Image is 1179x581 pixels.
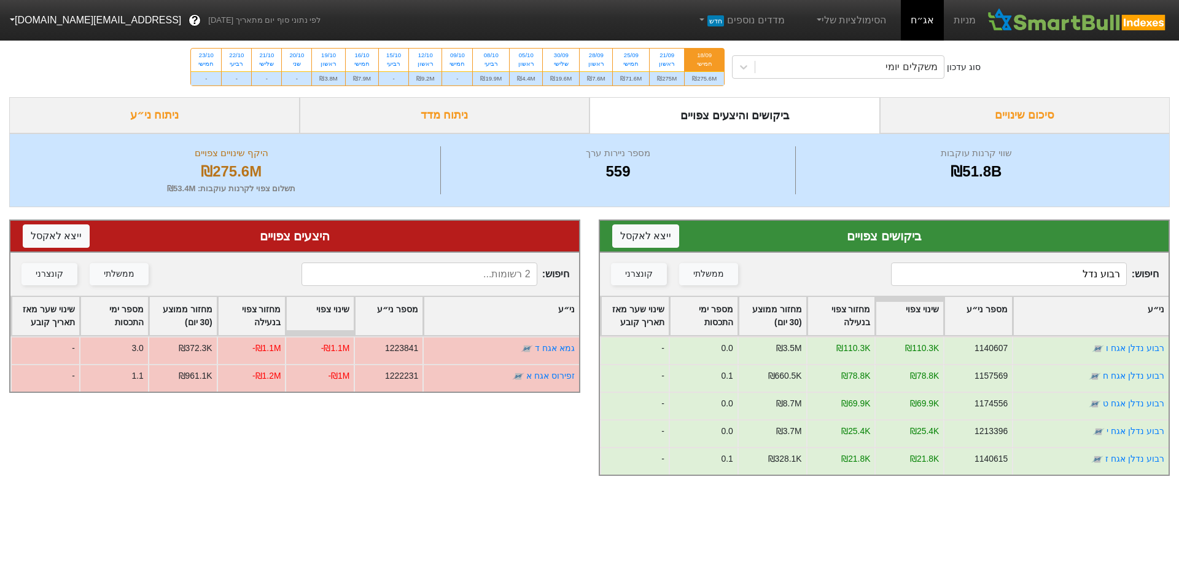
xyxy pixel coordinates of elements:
div: - [252,71,281,85]
div: חמישי [449,60,465,68]
div: Toggle SortBy [670,297,737,335]
div: ₪328.1K [768,453,802,465]
div: 0.0 [721,425,733,438]
div: תשלום צפוי לקרנות עוקבות : ₪53.4M [25,183,437,195]
img: tase link [1092,342,1104,355]
div: ממשלתי [693,267,724,281]
img: tase link [1092,425,1105,438]
div: ₪275.6M [685,71,724,85]
div: קונצרני [625,267,653,281]
img: tase link [1091,453,1103,465]
div: 3.0 [131,342,143,355]
div: - [600,336,669,364]
span: לפי נתוני סוף יום מתאריך [DATE] [208,14,321,26]
a: גמא אגח ד [535,343,575,353]
div: ₪25.4K [841,425,870,438]
div: 1140607 [975,342,1008,355]
a: רבוע נדלן אגח ט [1103,398,1164,408]
div: Toggle SortBy [149,297,217,335]
div: רביעי [386,60,401,68]
div: Toggle SortBy [601,297,669,335]
div: ₪69.9K [841,397,870,410]
div: 30/09 [550,51,572,60]
div: ₪3.7M [776,425,802,438]
a: רבוע נדלן אגח ז [1105,454,1164,464]
div: 28/09 [587,51,605,60]
div: ₪8.7M [776,397,802,410]
div: 1157569 [975,370,1008,382]
div: ₪4.4M [510,71,542,85]
div: 19/10 [319,51,337,60]
div: שני [289,60,304,68]
div: 21/10 [259,51,274,60]
div: Toggle SortBy [807,297,875,335]
div: - [600,364,669,392]
input: 557 רשומות... [891,263,1127,286]
div: חמישי [692,60,717,68]
span: חיפוש : [302,263,569,286]
div: 05/10 [517,51,535,60]
img: tase link [1089,398,1101,410]
div: קונצרני [36,267,63,281]
div: 1223841 [385,342,418,355]
div: ראשון [416,60,434,68]
div: 16/10 [353,51,371,60]
div: ₪78.8K [910,370,939,382]
div: - [600,392,669,419]
div: ₪21.8K [910,453,939,465]
div: 21/09 [657,51,677,60]
a: זפירוס אגח א [526,371,575,381]
div: שלישי [259,60,274,68]
div: Toggle SortBy [355,297,422,335]
img: SmartBull [986,8,1169,33]
div: ממשלתי [104,267,134,281]
div: 08/10 [480,51,502,60]
div: Toggle SortBy [12,297,79,335]
div: 1.1 [131,370,143,382]
input: 2 רשומות... [302,263,537,286]
div: ₪961.1K [179,370,212,382]
div: ₪275M [650,71,684,85]
div: ראשון [319,60,337,68]
span: חדש [707,15,724,26]
div: 18/09 [692,51,717,60]
div: ₪372.3K [179,342,212,355]
div: משקלים יומי [885,60,937,74]
div: ראשון [657,60,677,68]
span: ? [192,12,198,29]
div: ₪19.9M [473,71,509,85]
div: חמישי [620,60,642,68]
div: ₪71.6M [613,71,649,85]
div: רביעי [229,60,244,68]
div: Toggle SortBy [944,297,1012,335]
div: ₪21.8K [841,453,870,465]
div: ביקושים והיצעים צפויים [589,97,880,133]
div: ₪660.5K [768,370,802,382]
div: ₪3.5M [776,342,802,355]
div: 20/10 [289,51,304,60]
div: -₪1.1M [321,342,350,355]
div: מספר ניירות ערך [444,146,792,160]
div: ₪78.8K [841,370,870,382]
div: - [600,447,669,475]
div: ₪69.9K [910,397,939,410]
div: ניתוח ני״ע [9,97,300,133]
div: ₪275.6M [25,160,437,183]
img: tase link [521,342,533,355]
div: 1140615 [975,453,1008,465]
div: ₪110.3K [905,342,939,355]
div: -₪1.1M [252,342,281,355]
button: קונצרני [21,263,77,285]
button: קונצרני [611,263,667,285]
button: ייצא לאקסל [612,224,679,248]
div: סוג עדכון [947,61,981,74]
a: הסימולציות שלי [809,8,892,33]
div: סיכום שינויים [880,97,1170,133]
div: - [379,71,408,85]
button: ממשלתי [679,263,738,285]
div: 22/10 [229,51,244,60]
div: 25/09 [620,51,642,60]
div: ₪3.8M [312,71,344,85]
div: 0.0 [721,397,733,410]
div: Toggle SortBy [80,297,148,335]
